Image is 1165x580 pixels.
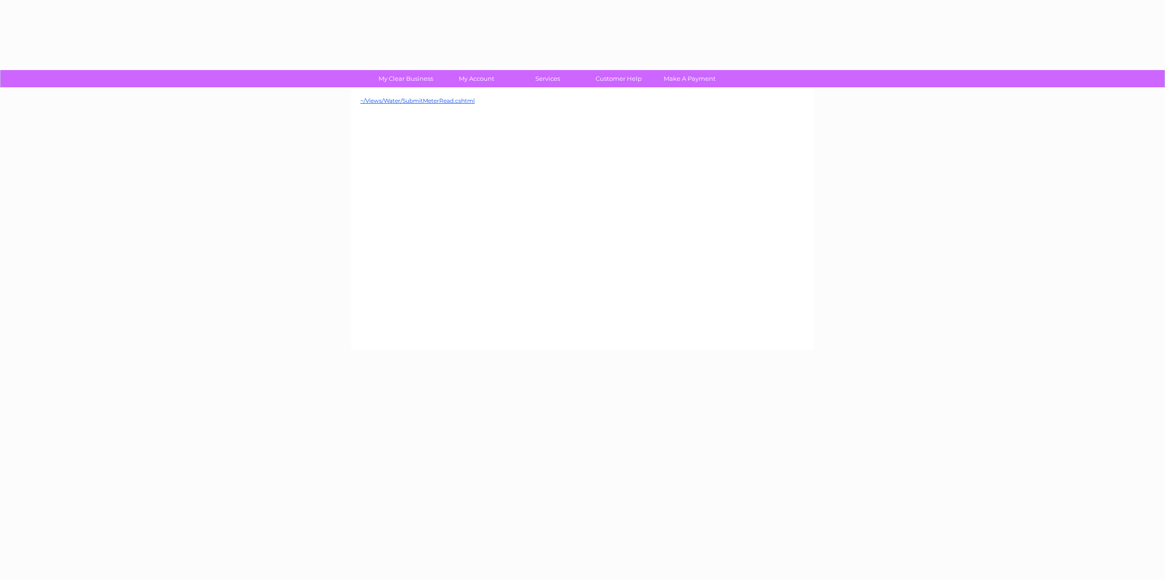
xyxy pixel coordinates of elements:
[509,70,586,87] a: Services
[367,70,444,87] a: My Clear Business
[438,70,515,87] a: My Account
[360,97,475,104] a: ~/Views/Water/SubmitMeterRead.cshtml
[580,70,657,87] a: Customer Help
[651,70,728,87] a: Make A Payment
